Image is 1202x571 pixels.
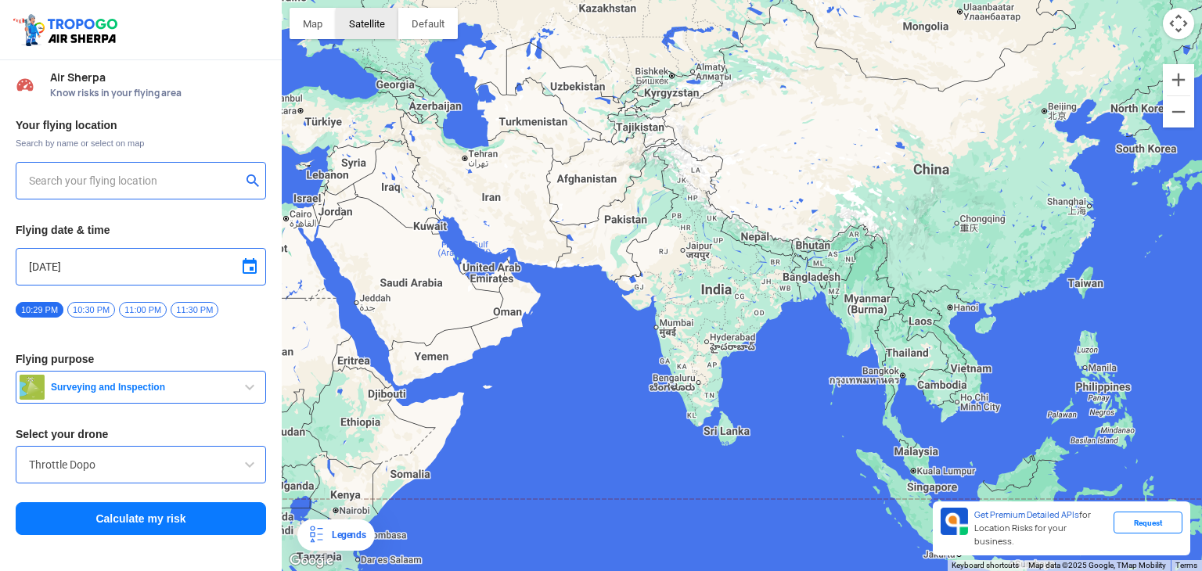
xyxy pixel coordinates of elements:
[974,509,1079,520] span: Get Premium Detailed APIs
[1163,96,1194,127] button: Zoom out
[12,12,123,48] img: ic_tgdronemaps.svg
[286,551,337,571] a: Open this area in Google Maps (opens a new window)
[16,429,266,440] h3: Select your drone
[16,75,34,94] img: Risk Scores
[952,560,1019,571] button: Keyboard shortcuts
[29,171,241,190] input: Search your flying location
[16,354,266,365] h3: Flying purpose
[307,526,326,544] img: Legends
[1163,64,1194,95] button: Zoom in
[16,371,266,404] button: Surveying and Inspection
[290,8,336,39] button: Show street map
[326,526,365,544] div: Legends
[45,381,240,393] span: Surveying and Inspection
[16,302,63,318] span: 10:29 PM
[16,137,266,149] span: Search by name or select on map
[20,375,45,400] img: survey.png
[941,508,968,535] img: Premium APIs
[1163,8,1194,39] button: Map camera controls
[119,302,167,318] span: 11:00 PM
[50,71,266,84] span: Air Sherpa
[171,302,218,318] span: 11:30 PM
[286,551,337,571] img: Google
[67,302,115,318] span: 10:30 PM
[29,257,253,276] input: Select Date
[968,508,1114,549] div: for Location Risks for your business.
[29,455,253,474] input: Search by name or Brand
[336,8,398,39] button: Show satellite imagery
[16,224,266,235] h3: Flying date & time
[1114,512,1182,533] div: Request
[50,87,266,99] span: Know risks in your flying area
[16,502,266,535] button: Calculate my risk
[1175,561,1197,569] a: Terms
[1028,561,1166,569] span: Map data ©2025 Google, TMap Mobility
[16,120,266,131] h3: Your flying location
